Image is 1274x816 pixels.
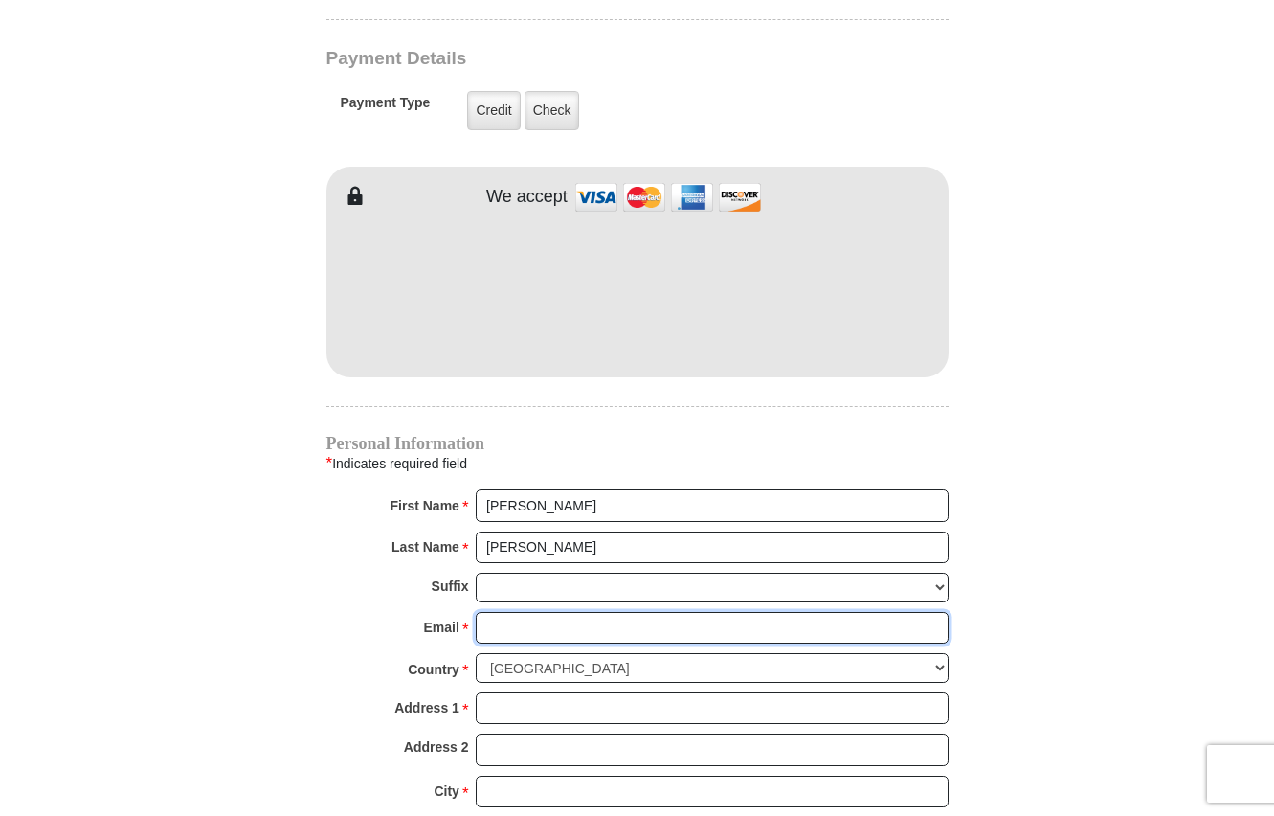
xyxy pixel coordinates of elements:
strong: Address 2 [404,734,469,760]
label: Credit [467,91,520,130]
strong: First Name [391,492,459,519]
h5: Payment Type [341,95,431,121]
strong: Suffix [432,573,469,600]
img: credit cards accepted [572,176,764,217]
label: Check [525,91,580,130]
h4: Personal Information [326,436,949,451]
div: Indicates required field [326,451,949,476]
strong: City [434,778,458,805]
h3: Payment Details [326,48,815,70]
h4: We accept [486,187,568,208]
strong: Country [408,656,459,683]
strong: Last Name [391,533,459,560]
strong: Address 1 [394,694,459,721]
strong: Email [424,614,459,641]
